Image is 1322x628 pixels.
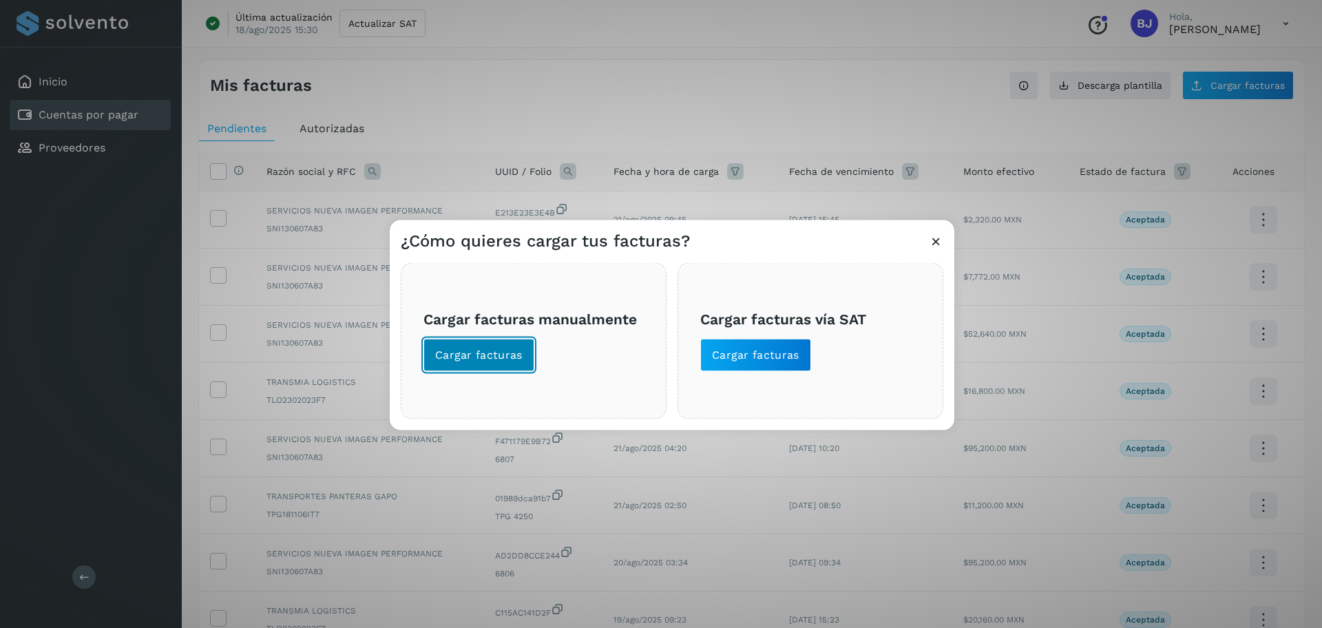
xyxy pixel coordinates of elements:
h3: ¿Cómo quieres cargar tus facturas? [401,231,690,251]
h3: Cargar facturas vía SAT [700,310,921,327]
button: Cargar facturas [700,339,811,372]
span: Cargar facturas [712,348,799,363]
button: Cargar facturas [423,339,534,372]
h3: Cargar facturas manualmente [423,310,644,327]
span: Cargar facturas [435,348,523,363]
